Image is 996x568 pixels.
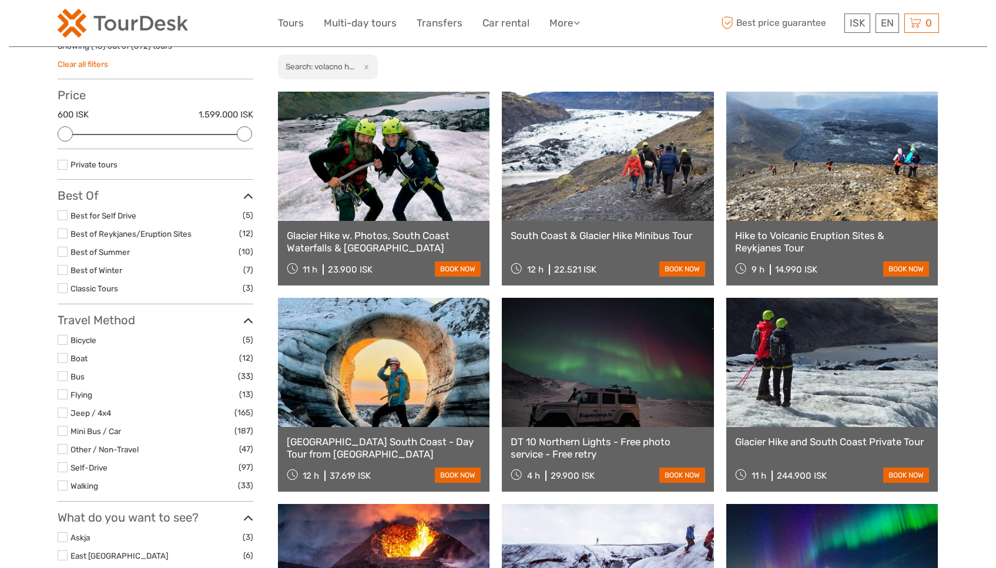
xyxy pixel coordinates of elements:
h3: What do you want to see? [58,510,253,525]
a: book now [883,468,929,483]
a: Other / Non-Travel [71,445,139,454]
p: We're away right now. Please check back later! [16,21,133,30]
span: 12 h [527,264,544,275]
a: Car rental [482,15,529,32]
a: Best of Winter [71,265,122,275]
span: (5) [243,333,253,347]
a: Askja [71,533,90,542]
span: (33) [238,369,253,383]
h3: Price [58,88,253,102]
span: 0 [924,17,934,29]
span: Best price guarantee [719,14,841,33]
a: Private tours [71,160,118,169]
span: 11 h [303,264,317,275]
a: [GEOGRAPHIC_DATA] South Coast - Day Tour from [GEOGRAPHIC_DATA] [287,436,481,460]
span: (3) [243,281,253,295]
div: 29.900 ISK [551,470,595,481]
a: Glacier Hike w. Photos, South Coast Waterfalls & [GEOGRAPHIC_DATA] [287,230,481,254]
button: x [356,61,372,73]
label: 1.599.000 ISK [199,109,253,121]
a: book now [435,261,481,277]
a: book now [435,468,481,483]
span: (6) [243,549,253,562]
span: ISK [850,17,865,29]
a: Tours [278,15,304,32]
span: (12) [239,227,253,240]
h3: Travel Method [58,313,253,327]
span: (47) [239,442,253,456]
a: Best of Reykjanes/Eruption Sites [71,229,192,238]
span: (13) [239,388,253,401]
span: (165) [234,406,253,419]
h2: Search: volacno h... [286,62,354,71]
a: book now [659,261,705,277]
div: Showing ( ) out of ( ) tours [58,41,253,59]
a: Boat [71,354,88,363]
a: DT 10 Northern Lights - Free photo service - Free retry [511,436,705,460]
div: 37.619 ISK [330,470,371,481]
span: 12 h [303,470,319,481]
span: (33) [238,479,253,492]
a: South Coast & Glacier Hike Minibus Tour [511,230,705,241]
a: Bicycle [71,335,96,345]
span: 11 h [752,470,766,481]
a: book now [883,261,929,277]
span: (5) [243,209,253,222]
span: (97) [239,461,253,474]
div: 22.521 ISK [554,264,596,275]
span: (10) [239,245,253,258]
a: book now [659,468,705,483]
span: (3) [243,530,253,544]
div: 244.900 ISK [777,470,827,481]
a: Self-Drive [71,463,108,472]
a: Jeep / 4x4 [71,408,111,418]
a: Best of Summer [71,247,130,257]
a: Glacier Hike and South Coast Private Tour [735,436,930,448]
span: (12) [239,351,253,365]
span: 9 h [752,264,764,275]
a: Walking [71,481,98,490]
a: Hike to Volcanic Eruption Sites & Reykjanes Tour [735,230,930,254]
a: More [549,15,580,32]
button: Open LiveChat chat widget [135,18,149,32]
a: Classic Tours [71,284,118,293]
a: Best for Self Drive [71,211,136,220]
span: (7) [243,263,253,277]
div: 23.900 ISK [328,264,373,275]
a: East [GEOGRAPHIC_DATA] [71,551,168,560]
span: (187) [234,424,253,438]
span: 4 h [527,470,540,481]
a: Mini Bus / Car [71,426,121,436]
div: 14.990 ISK [775,264,817,275]
a: Clear all filters [58,59,108,69]
img: 120-15d4194f-c635-41b9-a512-a3cb382bfb57_logo_small.png [58,9,188,38]
h3: Best Of [58,189,253,203]
a: Multi-day tours [324,15,397,32]
a: Bus [71,372,85,381]
div: EN [876,14,899,33]
a: Transfers [417,15,462,32]
label: 600 ISK [58,109,89,121]
a: Flying [71,390,92,399]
